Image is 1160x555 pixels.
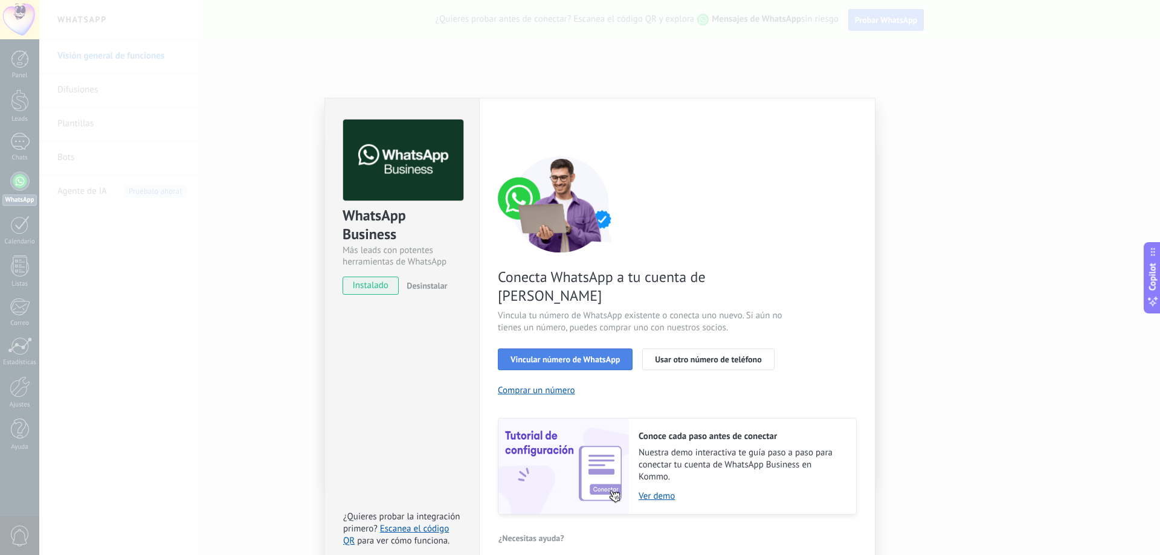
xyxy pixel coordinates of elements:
span: Nuestra demo interactiva te guía paso a paso para conectar tu cuenta de WhatsApp Business en Kommo. [639,447,844,483]
span: Vincula tu número de WhatsApp existente o conecta uno nuevo. Si aún no tienes un número, puedes c... [498,310,785,334]
span: Copilot [1147,263,1159,290]
span: Conecta WhatsApp a tu cuenta de [PERSON_NAME] [498,268,785,305]
span: para ver cómo funciona. [357,535,449,547]
img: logo_main.png [343,120,463,201]
span: Usar otro número de teléfono [655,355,761,364]
span: ¿Necesitas ayuda? [498,534,564,542]
button: Vincular número de WhatsApp [498,348,633,370]
button: Usar otro número de teléfono [642,348,774,370]
button: Desinstalar [402,277,447,295]
div: WhatsApp Business [343,206,462,245]
span: Desinstalar [407,280,447,291]
h2: Conoce cada paso antes de conectar [639,431,844,442]
img: connect number [498,156,625,252]
button: ¿Necesitas ayuda? [498,529,565,547]
span: ¿Quieres probar la integración primero? [343,511,460,534]
span: Vincular número de WhatsApp [511,355,620,364]
button: Comprar un número [498,385,575,396]
a: Escanea el código QR [343,523,449,547]
a: Ver demo [639,490,844,502]
div: Más leads con potentes herramientas de WhatsApp [343,245,462,268]
span: instalado [343,277,398,295]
